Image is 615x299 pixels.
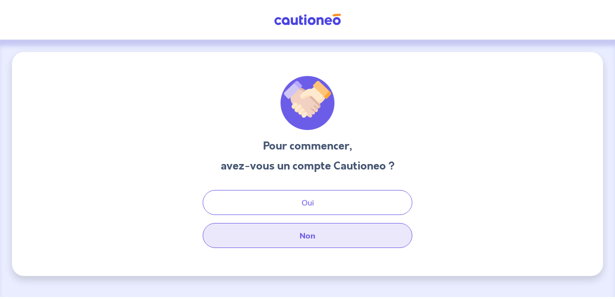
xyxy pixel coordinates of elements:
button: Non [203,223,412,248]
button: Oui [203,190,412,215]
img: illu_welcome.svg [281,76,334,130]
h3: Pour commencer, [221,138,395,154]
h3: avez-vous un compte Cautioneo ? [221,158,395,174]
img: Cautioneo [270,13,345,26]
